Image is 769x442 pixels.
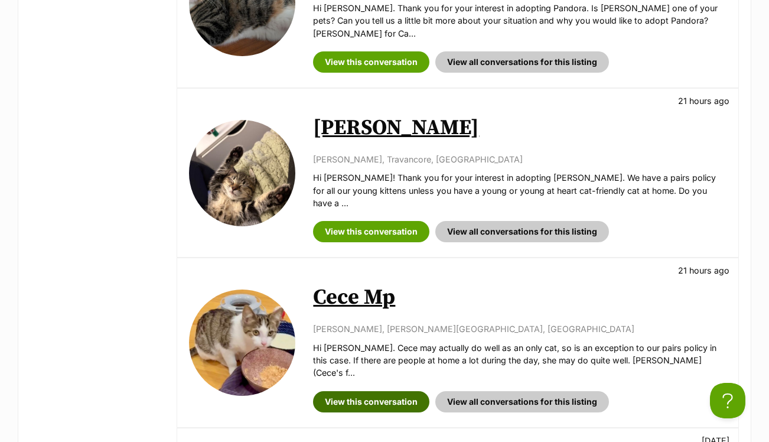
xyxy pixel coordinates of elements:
p: [PERSON_NAME], Travancore, [GEOGRAPHIC_DATA] [313,153,726,165]
a: Cece Mp [313,284,395,311]
p: 21 hours ago [678,264,729,277]
p: Hi [PERSON_NAME]. Cece may actually do well as an only cat, so is an exception to our pairs polic... [313,342,726,379]
a: [PERSON_NAME] [313,115,479,141]
iframe: Help Scout Beacon - Open [710,383,745,418]
a: View all conversations for this listing [435,391,609,412]
a: View this conversation [313,51,429,73]
img: Bebe Mewell [189,120,295,226]
a: View this conversation [313,391,429,412]
p: Hi [PERSON_NAME]. Thank you for your interest in adopting Pandora. Is [PERSON_NAME] one of your p... [313,2,726,40]
p: 21 hours ago [678,95,729,107]
p: Hi [PERSON_NAME]! Thank you for your interest in adopting [PERSON_NAME]. We have a pairs policy f... [313,171,726,209]
a: View all conversations for this listing [435,51,609,73]
img: Cece Mp [189,290,295,396]
a: View all conversations for this listing [435,221,609,242]
p: [PERSON_NAME], [PERSON_NAME][GEOGRAPHIC_DATA], [GEOGRAPHIC_DATA] [313,323,726,335]
a: View this conversation [313,221,429,242]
